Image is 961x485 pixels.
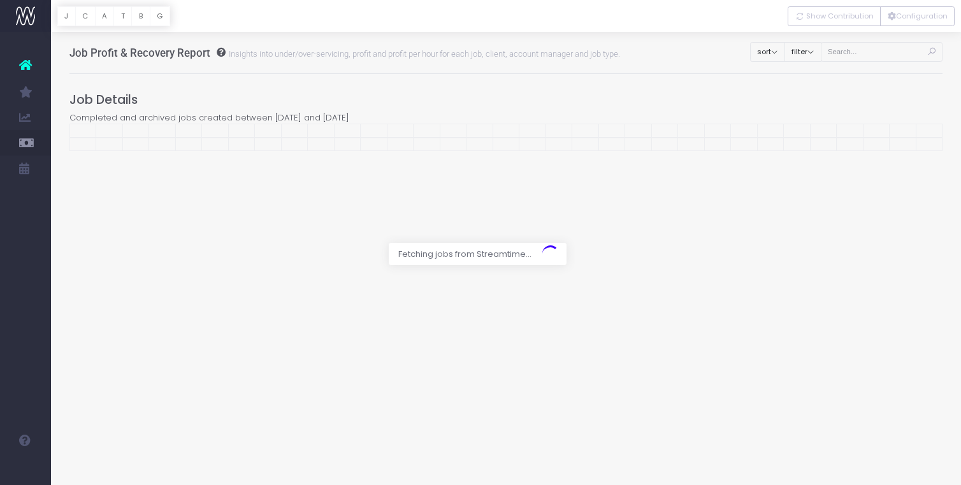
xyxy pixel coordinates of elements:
button: B [131,6,150,26]
button: Show Contribution [788,6,881,26]
div: Vertical button group [788,6,955,26]
span: Show Contribution [806,11,874,22]
button: Configuration [880,6,955,26]
div: Vertical button group [57,6,170,26]
button: G [150,6,170,26]
span: Fetching jobs from Streamtime... [389,243,541,266]
img: images/default_profile_image.png [16,460,35,479]
button: A [95,6,115,26]
button: T [113,6,132,26]
button: C [75,6,96,26]
button: J [57,6,76,26]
